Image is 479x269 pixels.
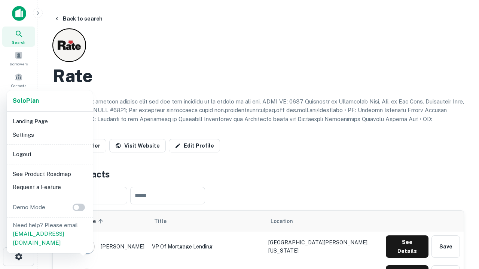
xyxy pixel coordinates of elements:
li: Request a Feature [10,180,90,194]
li: See Product Roadmap [10,167,90,181]
li: Landing Page [10,115,90,128]
li: Logout [10,148,90,161]
iframe: Chat Widget [442,209,479,245]
a: SoloPlan [13,96,39,105]
li: Settings [10,128,90,142]
p: Need help? Please email [13,221,87,247]
p: Demo Mode [10,203,48,212]
a: [EMAIL_ADDRESS][DOMAIN_NAME] [13,231,64,246]
strong: Solo Plan [13,97,39,104]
